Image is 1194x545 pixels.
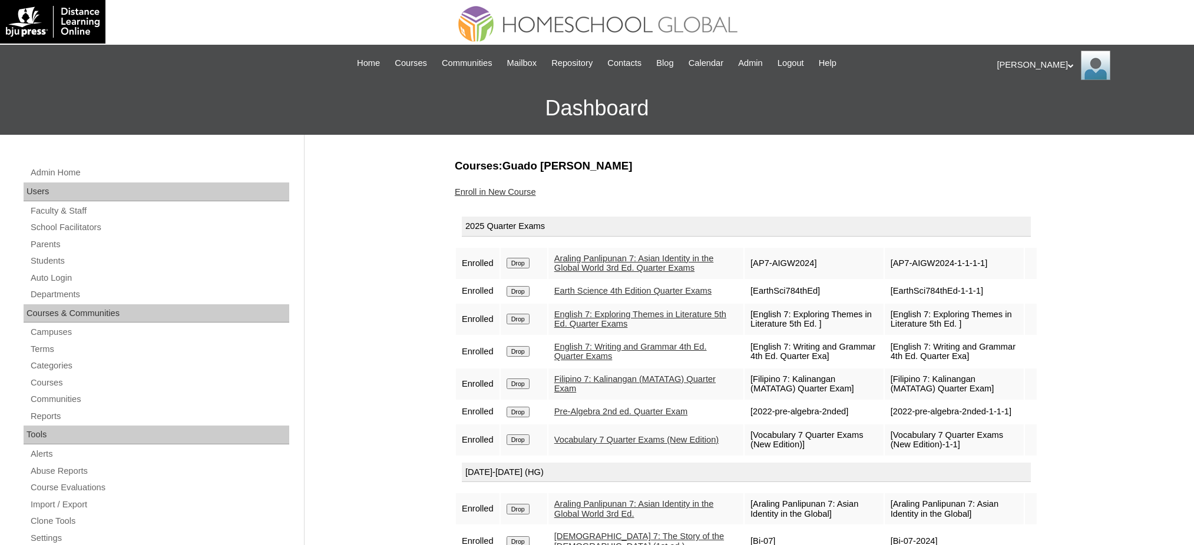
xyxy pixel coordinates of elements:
[885,493,1024,524] td: [Araling Panlipunan 7: Asian Identity in the Global]
[29,220,289,235] a: School Facilitators
[656,57,673,70] span: Blog
[745,401,884,423] td: [2022-pre-algebra-2nded]
[29,271,289,285] a: Auto Login
[456,401,500,423] td: Enrolled
[29,409,289,424] a: Reports
[357,57,380,70] span: Home
[24,426,289,444] div: Tools
[507,346,530,357] input: Drop
[6,6,100,38] img: logo-white.png
[351,57,386,70] a: Home
[745,368,884,400] td: [Filipino 7: Kalinangan (MATATAG) Quarter Exam]
[24,182,289,201] div: Users
[501,57,543,70] a: Mailbox
[456,493,500,524] td: Enrolled
[456,336,500,367] td: Enrolled
[885,424,1024,456] td: [Vocabulary 7 Quarter Exams (New Edition)-1-1]
[997,51,1183,80] div: [PERSON_NAME]
[24,304,289,323] div: Courses & Communities
[455,187,536,197] a: Enroll in New Course
[389,57,433,70] a: Courses
[683,57,729,70] a: Calendar
[819,57,836,70] span: Help
[507,434,530,445] input: Drop
[554,499,714,519] a: Araling Panlipunan 7: Asian Identity in the Global World 3rd Ed.
[395,57,427,70] span: Courses
[507,504,530,514] input: Drop
[885,401,1024,423] td: [2022-pre-algebra-2nded-1-1-1]
[745,336,884,367] td: [English 7: Writing and Grammar 4th Ed. Quarter Exa]
[778,57,804,70] span: Logout
[507,378,530,389] input: Drop
[29,480,289,495] a: Course Evaluations
[442,57,492,70] span: Communities
[6,82,1188,135] h3: Dashboard
[554,254,714,273] a: Araling Panlipunan 7: Asian Identity in the Global World 3rd Ed. Quarter Exams
[462,217,1031,237] div: 2025 Quarter Exams
[29,464,289,478] a: Abuse Reports
[29,254,289,268] a: Students
[650,57,679,70] a: Blog
[772,57,810,70] a: Logout
[29,514,289,529] a: Clone Tools
[456,248,500,279] td: Enrolled
[554,374,716,394] a: Filipino 7: Kalinangan (MATATAG) Quarter Exam
[554,286,712,295] a: Earth Science 4th Edition Quarter Exams
[29,375,289,390] a: Courses
[745,248,884,279] td: [AP7-AIGW2024]
[554,310,726,329] a: English 7: Exploring Themes in Literature 5th Ed. Quarter Exams
[745,493,884,524] td: [Araling Panlipunan 7: Asian Identity in the Global]
[507,314,530,324] input: Drop
[554,407,687,416] a: Pre-Algebra 2nd ed. Quarter Exam
[601,57,647,70] a: Contacts
[551,57,593,70] span: Repository
[436,57,498,70] a: Communities
[29,358,289,373] a: Categories
[456,280,500,303] td: Enrolled
[507,258,530,268] input: Drop
[745,280,884,303] td: [EarthSci784thEd]
[507,407,530,417] input: Drop
[732,57,769,70] a: Admin
[29,342,289,357] a: Terms
[885,304,1024,335] td: [English 7: Exploring Themes in Literature 5th Ed. ]
[29,447,289,461] a: Alerts
[29,325,289,340] a: Campuses
[885,336,1024,367] td: [English 7: Writing and Grammar 4th Ed. Quarter Exa]
[29,497,289,512] a: Import / Export
[456,424,500,456] td: Enrolled
[456,368,500,400] td: Enrolled
[462,463,1031,483] div: [DATE]-[DATE] (HG)
[738,57,763,70] span: Admin
[745,424,884,456] td: [Vocabulary 7 Quarter Exams (New Edition)]
[607,57,641,70] span: Contacts
[507,286,530,297] input: Drop
[29,165,289,180] a: Admin Home
[885,280,1024,303] td: [EarthSci784thEd-1-1-1]
[885,368,1024,400] td: [Filipino 7: Kalinangan (MATATAG) Quarter Exam]
[507,57,537,70] span: Mailbox
[29,392,289,407] a: Communities
[545,57,598,70] a: Repository
[885,248,1024,279] td: [AP7-AIGW2024-1-1-1-1]
[554,435,719,444] a: Vocabulary 7 Quarter Exams (New Edition)
[689,57,723,70] span: Calendar
[745,304,884,335] td: [English 7: Exploring Themes in Literature 5th Ed. ]
[456,304,500,335] td: Enrolled
[554,342,707,361] a: English 7: Writing and Grammar 4th Ed. Quarter Exams
[1081,51,1110,80] img: Ariane Ebuen
[813,57,842,70] a: Help
[29,204,289,218] a: Faculty & Staff
[29,287,289,302] a: Departments
[455,158,1038,174] h3: Courses:Guado [PERSON_NAME]
[29,237,289,252] a: Parents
